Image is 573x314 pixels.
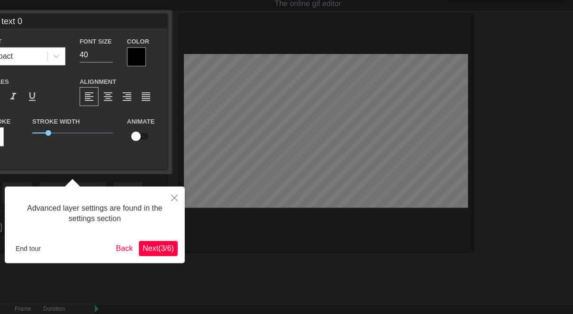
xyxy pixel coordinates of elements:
button: Next [139,241,178,256]
button: Close [164,187,185,208]
span: Next ( 3 / 6 ) [143,244,174,252]
button: End tour [12,242,45,256]
div: Advanced layer settings are found in the settings section [12,194,178,234]
button: Back [112,241,137,256]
